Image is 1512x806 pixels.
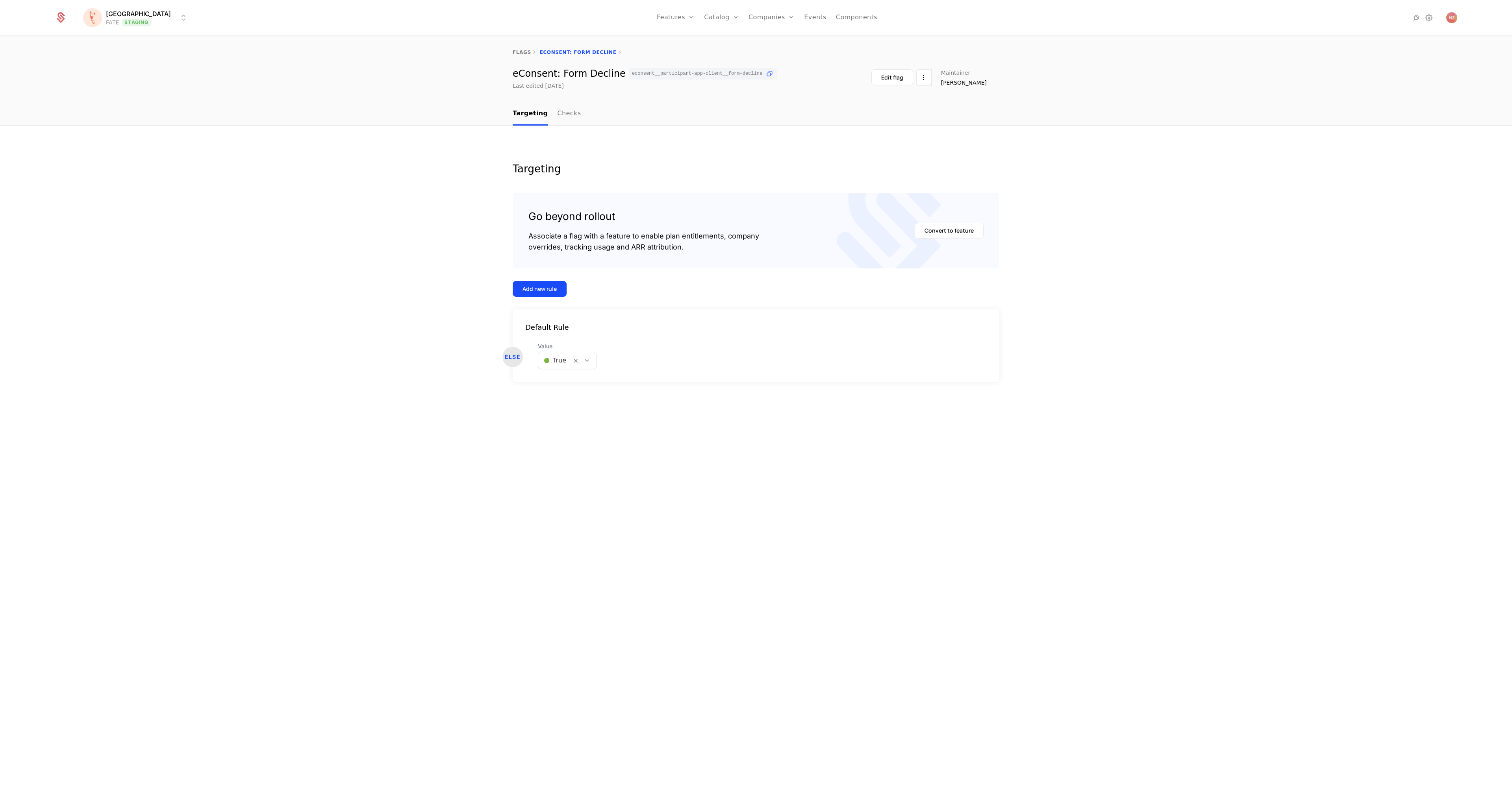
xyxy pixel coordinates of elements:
img: Florence [83,8,102,27]
div: Last edited [DATE] [513,82,564,90]
button: Select action [916,69,931,85]
div: Add new rule [523,285,557,293]
a: flags [513,50,531,55]
button: Add new rule [513,281,567,297]
a: Targeting [513,102,548,126]
button: Open user button [1446,12,1457,23]
a: Settings [1424,13,1434,22]
button: Convert to feature [915,223,984,238]
a: Checks [557,102,581,126]
span: Value [538,342,597,350]
div: Go beyond rollout [528,209,759,224]
div: Targeting [513,164,999,174]
span: [GEOGRAPHIC_DATA] [106,9,171,18]
a: Integrations [1412,13,1421,22]
nav: Main [513,102,999,126]
span: Maintainer [941,70,971,76]
div: FATE [106,18,119,26]
div: Associate a flag with a feature to enable plan entitlements, company overrides, tracking usage an... [528,231,759,253]
button: Select environment [85,9,188,26]
button: Edit flag [871,69,913,85]
img: Nikola Zendeli [1446,12,1457,23]
ul: Choose Sub Page [513,102,581,126]
span: [PERSON_NAME] [941,79,987,87]
div: Default Rule [513,322,999,333]
span: Staging [122,18,151,26]
span: econsent__participant-app-client__form-decline [632,71,762,76]
div: ELSE [502,347,523,367]
div: eConsent: Form Decline [513,68,777,79]
div: Edit flag [881,74,903,81]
